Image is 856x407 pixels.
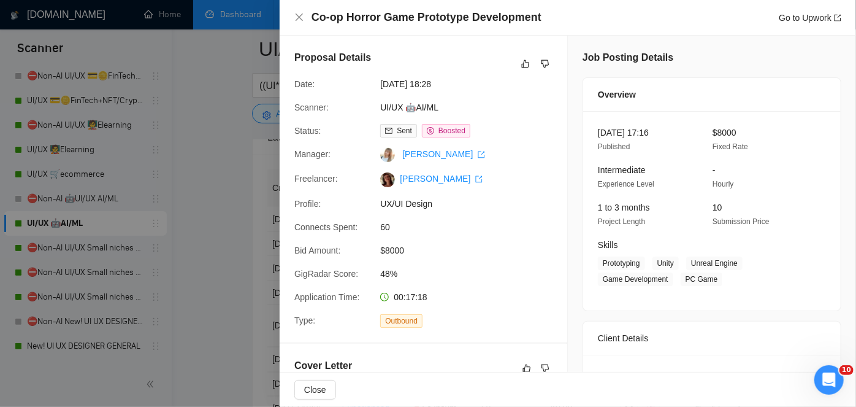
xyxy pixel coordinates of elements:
span: Submission Price [713,217,770,226]
span: Experience Level [598,180,654,188]
span: Connects Spent: [294,222,358,232]
span: Outbound [380,314,422,328]
span: dollar [427,127,434,134]
span: dislike [541,363,549,373]
span: [DATE] 17:16 [598,128,649,138]
span: Boosted [438,126,465,135]
span: Manager: [294,149,331,159]
span: Prototyping [598,257,645,270]
span: like [522,363,531,373]
span: Sent [397,126,412,135]
span: dislike [541,59,549,69]
span: Published [598,142,630,151]
span: like [521,59,530,69]
span: 00:17:18 [394,292,427,302]
a: [PERSON_NAME] export [402,149,485,159]
span: - [713,371,716,381]
button: like [518,56,533,71]
a: Go to Upworkexport [779,13,841,23]
span: Game Development [598,273,673,286]
span: $8000 [713,128,736,138]
button: Close [294,380,336,400]
span: Skills [598,240,618,250]
span: UX/UI Design [380,197,564,211]
span: - [713,165,716,175]
span: 10 [713,203,722,212]
div: Client Details [598,322,826,355]
span: Status: [294,126,321,136]
span: Fixed Rate [713,142,748,151]
span: Intermediate [598,165,646,175]
span: Hourly [713,180,734,188]
span: close [294,12,304,22]
h5: Job Posting Details [583,50,673,65]
button: dislike [538,56,552,71]
span: 10 [839,365,854,375]
span: Overview [598,88,636,101]
span: 60 [380,220,564,234]
button: Close [294,12,304,23]
span: Close [304,383,326,397]
span: clock-circle [380,293,389,301]
img: c13eRwMvUlzo-XLg2uvHvFCVtnE4MC0Iv6MtAo1ebavpSsne99UkWfEKIiY0bp85Ns [380,172,395,187]
span: export [475,176,483,183]
span: UI/UX 🤖AI/ML [380,101,564,114]
span: Type: [294,316,315,325]
span: Application Time: [294,292,360,302]
span: mail [385,127,392,134]
span: 48% [380,267,564,281]
span: Scanner: [294,103,329,112]
h5: Cover Letter [294,359,352,373]
span: Freelancer: [294,174,338,184]
span: 1 to 3 months [598,203,650,212]
span: [GEOGRAPHIC_DATA] [612,370,693,397]
span: Profile: [294,199,321,209]
span: Unity [652,257,679,270]
button: dislike [538,361,552,376]
h5: Proposal Details [294,50,371,65]
span: $8000 [380,244,564,257]
iframe: Intercom live chat [814,365,844,395]
span: Date: [294,79,315,89]
span: [DATE] 18:28 [380,77,564,91]
span: Bid Amount: [294,246,341,255]
span: export [478,151,485,158]
span: PC Game [681,273,723,286]
span: Unreal Engine [686,257,743,270]
h4: Co-op Horror Game Prototype Development [311,10,541,25]
span: export [834,14,841,21]
button: like [519,361,534,376]
a: [PERSON_NAME] export [400,174,483,184]
span: GigRadar Score: [294,269,358,279]
span: Project Length [598,217,645,226]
